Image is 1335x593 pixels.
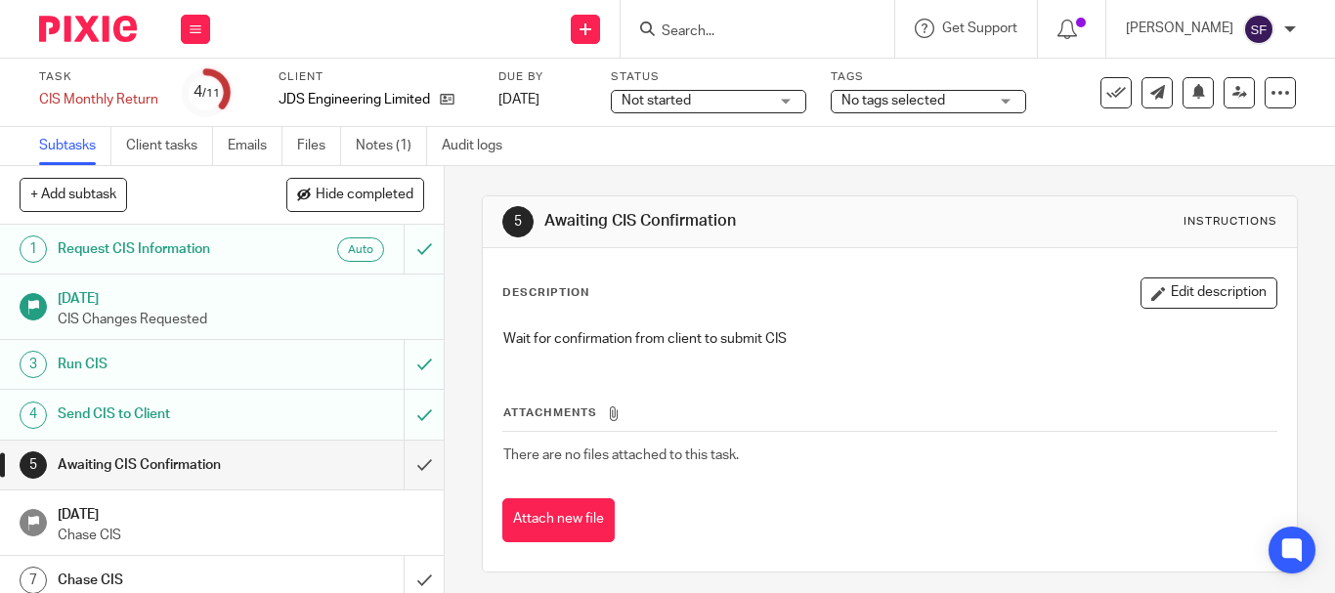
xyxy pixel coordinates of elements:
[202,88,220,99] small: /11
[660,23,836,41] input: Search
[58,400,276,429] h1: Send CIS to Client
[544,211,931,232] h1: Awaiting CIS Confirmation
[58,500,425,525] h1: [DATE]
[58,310,425,329] p: CIS Changes Requested
[20,178,127,211] button: + Add subtask
[503,407,597,418] span: Attachments
[58,234,276,264] h1: Request CIS Information
[20,235,47,263] div: 1
[831,69,1026,85] label: Tags
[58,350,276,379] h1: Run CIS
[297,127,341,165] a: Files
[39,16,137,42] img: Pixie
[279,69,474,85] label: Client
[20,402,47,429] div: 4
[194,81,220,104] div: 4
[39,69,158,85] label: Task
[58,526,425,545] p: Chase CIS
[503,329,1276,349] p: Wait for confirmation from client to submit CIS
[611,69,806,85] label: Status
[1184,214,1277,230] div: Instructions
[942,21,1017,35] span: Get Support
[279,90,430,109] p: JDS Engineering Limited
[20,351,47,378] div: 3
[20,451,47,479] div: 5
[622,94,691,107] span: Not started
[39,127,111,165] a: Subtasks
[1243,14,1274,45] img: svg%3E
[58,284,425,309] h1: [DATE]
[1126,19,1233,38] p: [PERSON_NAME]
[498,93,539,106] span: [DATE]
[498,69,586,85] label: Due by
[126,127,213,165] a: Client tasks
[502,498,615,542] button: Attach new file
[502,285,589,301] p: Description
[337,237,384,262] div: Auto
[286,178,424,211] button: Hide completed
[1141,277,1277,309] button: Edit description
[442,127,517,165] a: Audit logs
[841,94,945,107] span: No tags selected
[503,448,739,462] span: There are no files attached to this task.
[39,90,158,109] div: CIS Monthly Return
[228,127,282,165] a: Emails
[316,188,413,203] span: Hide completed
[58,450,276,480] h1: Awaiting CIS Confirmation
[502,206,534,237] div: 5
[356,127,427,165] a: Notes (1)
